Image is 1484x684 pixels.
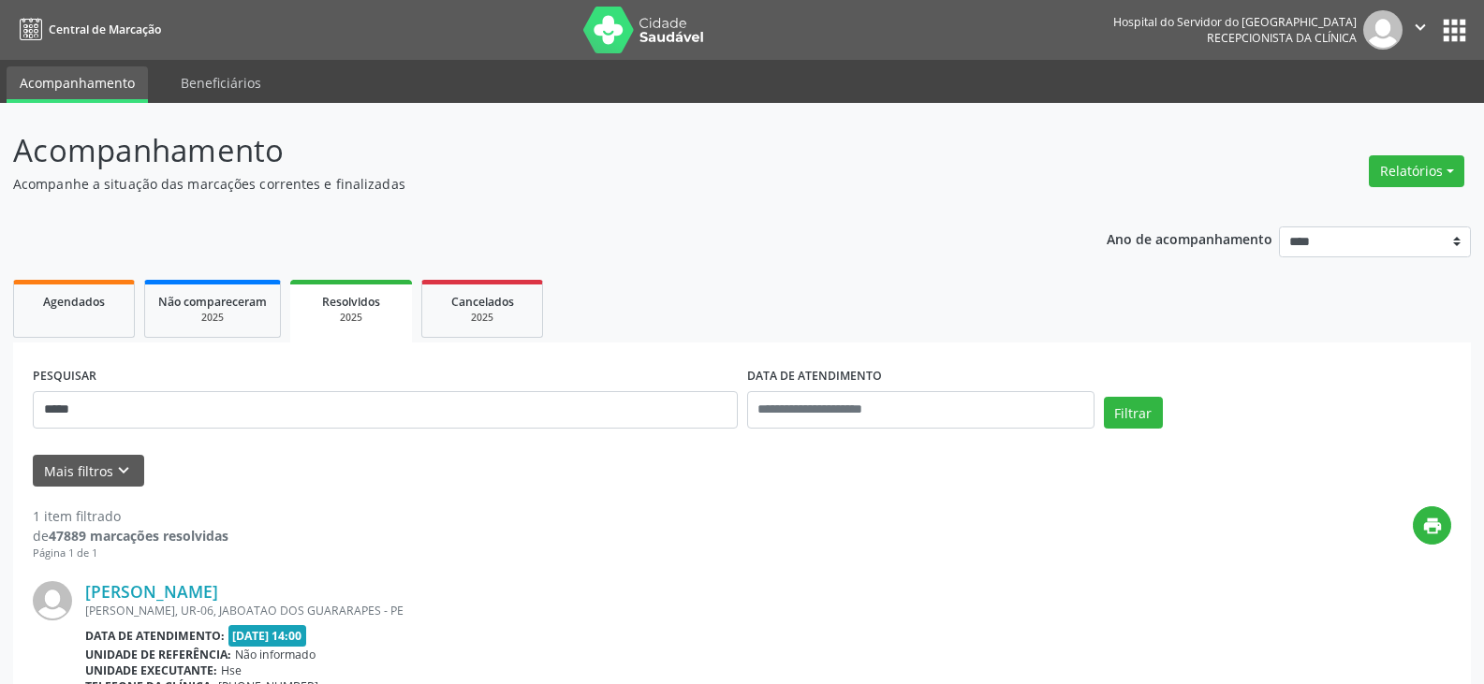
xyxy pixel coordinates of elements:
div: [PERSON_NAME], UR-06, JABOATAO DOS GUARARAPES - PE [85,603,1451,619]
img: img [33,581,72,620]
a: Acompanhamento [7,66,148,103]
a: [PERSON_NAME] [85,581,218,602]
span: Recepcionista da clínica [1207,30,1357,46]
i: print [1422,516,1443,536]
a: Central de Marcação [13,14,161,45]
span: [DATE] 14:00 [228,625,307,647]
p: Acompanhamento [13,127,1034,174]
b: Data de atendimento: [85,628,225,644]
label: DATA DE ATENDIMENTO [747,362,882,391]
span: Cancelados [451,294,514,310]
div: 2025 [303,311,399,325]
span: Central de Marcação [49,22,161,37]
button: Mais filtroskeyboard_arrow_down [33,455,144,488]
b: Unidade de referência: [85,647,231,662]
i:  [1410,17,1431,37]
button: print [1413,506,1451,545]
div: 2025 [435,311,529,325]
p: Ano de acompanhamento [1107,226,1272,250]
span: Agendados [43,294,105,310]
span: Hse [221,662,242,678]
label: PESQUISAR [33,362,96,391]
button: Relatórios [1369,155,1464,187]
div: 1 item filtrado [33,506,228,526]
button:  [1403,10,1438,50]
span: Não informado [235,647,316,662]
div: Página 1 de 1 [33,546,228,561]
div: Hospital do Servidor do [GEOGRAPHIC_DATA] [1113,14,1357,30]
strong: 47889 marcações resolvidas [49,527,228,545]
span: Não compareceram [158,294,267,310]
p: Acompanhe a situação das marcações correntes e finalizadas [13,174,1034,194]
span: Resolvidos [322,294,380,310]
i: keyboard_arrow_down [113,460,134,481]
img: img [1363,10,1403,50]
button: Filtrar [1104,397,1163,429]
div: 2025 [158,311,267,325]
button: apps [1438,14,1471,47]
b: Unidade executante: [85,662,217,678]
a: Beneficiários [168,66,274,99]
div: de [33,526,228,546]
